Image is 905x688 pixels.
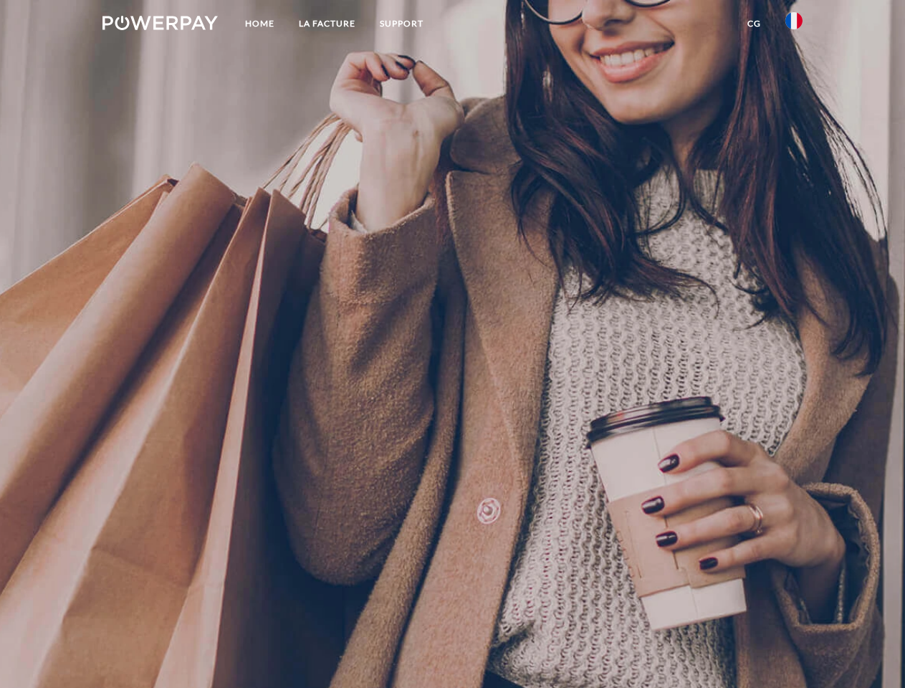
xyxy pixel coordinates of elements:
[287,11,368,37] a: LA FACTURE
[785,12,803,29] img: fr
[102,16,218,30] img: logo-powerpay-white.svg
[735,11,773,37] a: CG
[233,11,287,37] a: Home
[368,11,436,37] a: Support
